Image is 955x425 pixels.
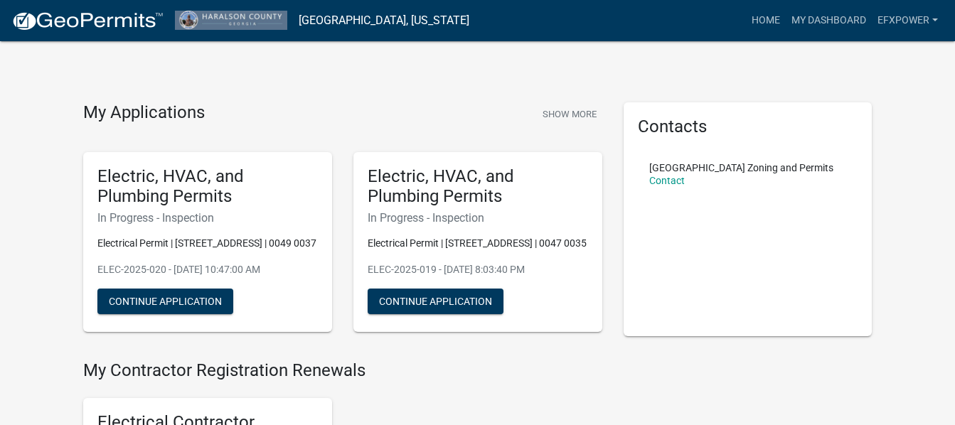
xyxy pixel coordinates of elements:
a: [GEOGRAPHIC_DATA], [US_STATE] [299,9,469,33]
h4: My Contractor Registration Renewals [83,360,602,381]
p: [GEOGRAPHIC_DATA] Zoning and Permits [649,163,833,173]
button: Continue Application [97,289,233,314]
p: ELEC-2025-020 - [DATE] 10:47:00 AM [97,262,318,277]
a: Home [746,7,786,34]
p: Electrical Permit | [STREET_ADDRESS] | 0047 0035 [368,236,588,251]
a: My Dashboard [786,7,872,34]
h6: In Progress - Inspection [97,211,318,225]
a: Contact [649,175,685,186]
h6: In Progress - Inspection [368,211,588,225]
h5: Contacts [638,117,858,137]
button: Show More [537,102,602,126]
h5: Electric, HVAC, and Plumbing Permits [368,166,588,208]
img: Haralson County, Georgia [175,11,287,30]
p: ELEC-2025-019 - [DATE] 8:03:40 PM [368,262,588,277]
button: Continue Application [368,289,503,314]
h4: My Applications [83,102,205,124]
h5: Electric, HVAC, and Plumbing Permits [97,166,318,208]
p: Electrical Permit | [STREET_ADDRESS] | 0049 0037 [97,236,318,251]
a: EFXPower [872,7,944,34]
